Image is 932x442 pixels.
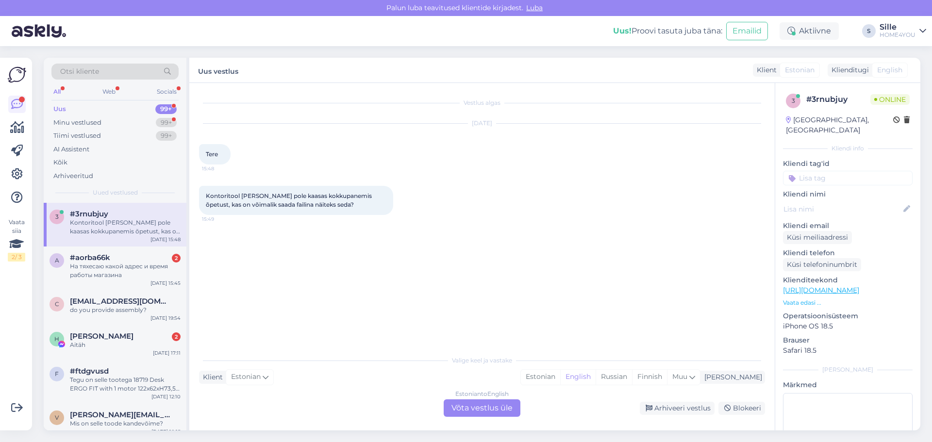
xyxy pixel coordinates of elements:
[199,372,223,382] div: Klient
[70,419,181,428] div: Mis on selle toode kandevõime?
[100,85,117,98] div: Web
[70,376,181,393] div: Tegu on selle tootega 18719 Desk ERGO FIT with 1 motor 122x62xH73,5-118cm, white
[206,150,218,158] span: Tere
[783,231,852,244] div: Küsi meiliaadressi
[55,213,59,220] span: 3
[199,98,765,107] div: Vestlus algas
[70,262,181,279] div: На тяхесаю какой адрес и время работы магазина
[150,236,181,243] div: [DATE] 15:48
[206,192,373,208] span: Kontoritool [PERSON_NAME] pole kaasas kokkupanemis õpetust, kas on võimalik saada failina näiteks...
[53,104,66,114] div: Uus
[8,218,25,262] div: Vaata siia
[783,248,913,258] p: Kliendi telefon
[613,26,632,35] b: Uus!
[198,64,238,77] label: Uus vestlus
[880,23,915,31] div: Sille
[156,118,177,128] div: 99+
[560,370,596,384] div: English
[783,144,913,153] div: Kliendi info
[783,335,913,345] p: Brauser
[783,345,913,356] p: Safari 18.5
[55,414,59,421] span: v
[783,380,913,390] p: Märkmed
[199,119,765,128] div: [DATE]
[783,204,901,214] input: Lisa nimi
[55,257,59,264] span: a
[613,25,722,37] div: Proovi tasuta juba täna:
[156,131,177,141] div: 99+
[596,370,632,384] div: Russian
[783,221,913,231] p: Kliendi email
[783,286,859,295] a: [URL][DOMAIN_NAME]
[153,349,181,357] div: [DATE] 17:11
[155,104,177,114] div: 99+
[231,372,261,382] span: Estonian
[70,297,171,306] span: cshai99@yahoo.com
[700,372,762,382] div: [PERSON_NAME]
[783,321,913,331] p: iPhone OS 18.5
[172,254,181,262] div: 2
[880,23,926,39] a: SilleHOME4YOU
[780,22,839,40] div: Aktiivne
[753,65,777,75] div: Klient
[155,85,179,98] div: Socials
[53,171,93,181] div: Arhiveeritud
[632,370,667,384] div: Finnish
[718,402,765,415] div: Blokeeri
[70,367,109,376] span: #ftdgvusd
[828,65,869,75] div: Klienditugi
[70,332,133,341] span: Hanna Järve
[521,370,560,384] div: Estonian
[786,115,893,135] div: [GEOGRAPHIC_DATA], [GEOGRAPHIC_DATA]
[880,31,915,39] div: HOME4YOU
[54,335,59,343] span: H
[150,314,181,322] div: [DATE] 19:54
[55,300,59,308] span: c
[55,370,59,377] span: f
[8,65,26,84] img: Askly Logo
[783,189,913,199] p: Kliendi nimi
[862,24,876,38] div: S
[70,253,110,262] span: #aorba66k
[70,218,181,236] div: Kontoritool [PERSON_NAME] pole kaasas kokkupanemis õpetust, kas on võimalik saada failina näiteks...
[70,306,181,314] div: do you provide assembly?
[455,390,509,398] div: Estonian to English
[202,165,238,172] span: 15:48
[523,3,546,12] span: Luba
[444,399,520,417] div: Võta vestlus üle
[877,65,902,75] span: English
[783,311,913,321] p: Operatsioonisüsteem
[726,22,768,40] button: Emailid
[93,188,138,197] span: Uued vestlused
[70,341,181,349] div: Aitäh
[53,131,101,141] div: Tiimi vestlused
[783,275,913,285] p: Klienditeekond
[202,215,238,223] span: 15:49
[70,410,171,419] span: viktoria.plotnikova@bauhof.ee
[792,97,795,104] span: 3
[783,365,913,374] div: [PERSON_NAME]
[70,210,108,218] span: #3rnubjuy
[783,298,913,307] p: Vaata edasi ...
[8,253,25,262] div: 2 / 3
[53,158,67,167] div: Kõik
[150,279,181,287] div: [DATE] 15:45
[783,258,861,271] div: Küsi telefoninumbrit
[172,332,181,341] div: 2
[199,356,765,365] div: Valige keel ja vastake
[785,65,815,75] span: Estonian
[151,393,181,400] div: [DATE] 12:10
[870,94,910,105] span: Online
[783,171,913,185] input: Lisa tag
[672,372,687,381] span: Muu
[806,94,870,105] div: # 3rnubjuy
[53,145,89,154] div: AI Assistent
[151,428,181,435] div: [DATE] 10:18
[51,85,63,98] div: All
[783,159,913,169] p: Kliendi tag'id
[640,402,715,415] div: Arhiveeri vestlus
[60,66,99,77] span: Otsi kliente
[53,118,101,128] div: Minu vestlused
